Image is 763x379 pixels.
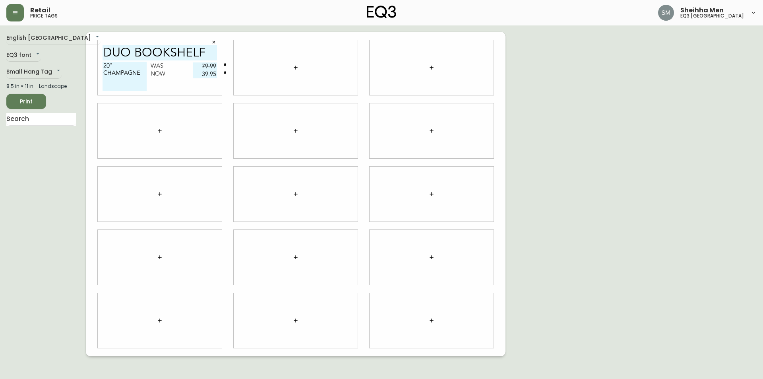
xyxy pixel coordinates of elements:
div: English [GEOGRAPHIC_DATA] [6,32,101,45]
h5: price tags [30,14,58,18]
img: logo [367,6,396,18]
span: Retail [30,7,50,14]
div: Small Hang Tag [6,66,62,79]
div: EQ3 font [6,49,41,62]
div: 8.5 in × 11 in – Landscape [6,83,76,90]
input: Search [6,113,76,126]
div: Was [151,62,193,70]
span: Print [13,97,40,107]
span: Sheihha Men [680,7,724,14]
div: Now [151,70,193,78]
button: Print [6,94,46,109]
h5: eq3 [GEOGRAPHIC_DATA] [680,14,744,18]
img: cfa6f7b0e1fd34ea0d7b164297c1067f [658,5,674,21]
textarea: 20" CHAMPAGNE [103,62,147,91]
